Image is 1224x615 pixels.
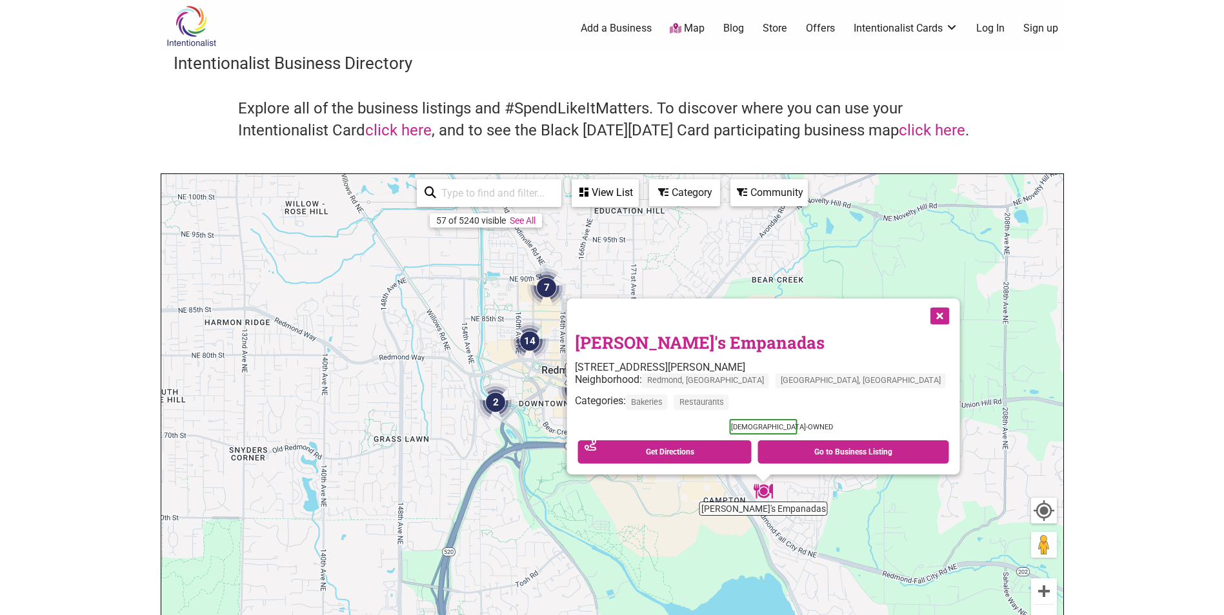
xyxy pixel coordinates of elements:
a: Go to Business Listing [757,440,949,464]
a: Log In [976,21,1005,35]
div: 57 of 5240 visible [436,215,506,226]
a: Blog [723,21,744,35]
div: 14 [510,322,549,360]
span: Bakeries [625,395,667,410]
a: Get Directions [577,440,751,464]
div: [STREET_ADDRESS][PERSON_NAME] [574,361,952,373]
a: [PERSON_NAME]'s Empanadas [574,331,824,353]
div: 2 [476,383,515,422]
span: Redmond, [GEOGRAPHIC_DATA] [641,373,768,388]
div: Neighborhood: [574,373,952,395]
div: Filter by category [649,179,720,206]
a: Store [763,21,787,35]
a: See All [510,215,536,226]
input: Type to find and filter... [436,181,554,206]
span: [DEMOGRAPHIC_DATA]-Owned [729,419,797,434]
div: Categories: [574,395,952,416]
div: View List [573,181,637,205]
div: Type to search and filter [417,179,561,207]
a: Map [670,21,705,36]
a: Sign up [1023,21,1058,35]
a: click here [365,121,432,139]
h4: Explore all of the business listings and #SpendLikeItMatters. To discover where you can use your ... [238,98,987,141]
a: Intentionalist Cards [854,21,958,35]
div: Rocky's Empanadas [754,482,773,501]
a: Add a Business [581,21,652,35]
a: click here [899,121,965,139]
button: Zoom in [1031,578,1057,604]
div: Community [732,181,807,205]
div: See a list of the visible businesses [572,179,639,207]
span: Restaurants [674,395,728,410]
a: Offers [806,21,835,35]
button: Close [922,298,954,331]
div: Filter by Community [730,179,808,206]
img: Intentionalist [161,5,222,47]
button: Your Location [1031,498,1057,523]
span: [GEOGRAPHIC_DATA], [GEOGRAPHIC_DATA] [775,373,945,388]
h3: Intentionalist Business Directory [174,52,1051,75]
div: 7 [527,268,566,307]
button: Drag Pegman onto the map to open Street View [1031,532,1057,558]
div: Category [650,181,719,205]
div: 15 [558,370,597,409]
